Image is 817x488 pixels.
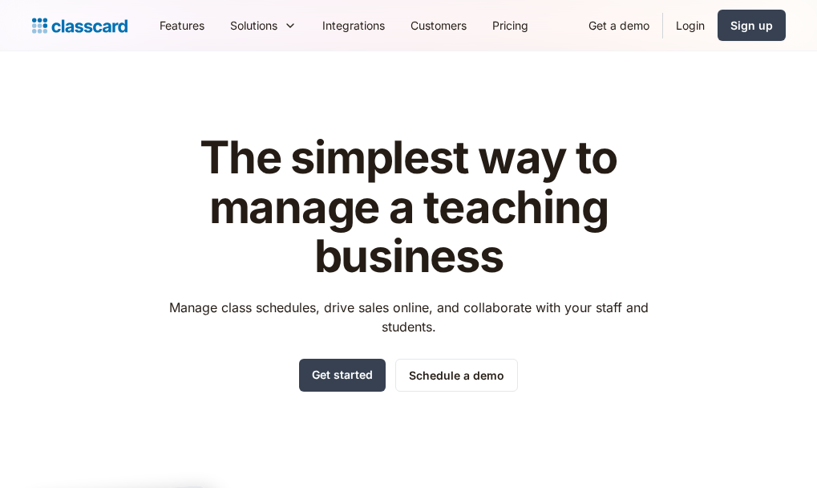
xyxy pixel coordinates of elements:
[395,359,518,392] a: Schedule a demo
[718,10,786,41] a: Sign up
[299,359,386,392] a: Get started
[398,7,479,43] a: Customers
[230,17,277,34] div: Solutions
[479,7,541,43] a: Pricing
[32,14,127,37] a: Logo
[147,7,217,43] a: Features
[309,7,398,43] a: Integrations
[154,133,663,282] h1: The simplest way to manage a teaching business
[663,7,718,43] a: Login
[576,7,662,43] a: Get a demo
[730,17,773,34] div: Sign up
[217,7,309,43] div: Solutions
[154,298,663,336] p: Manage class schedules, drive sales online, and collaborate with your staff and students.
